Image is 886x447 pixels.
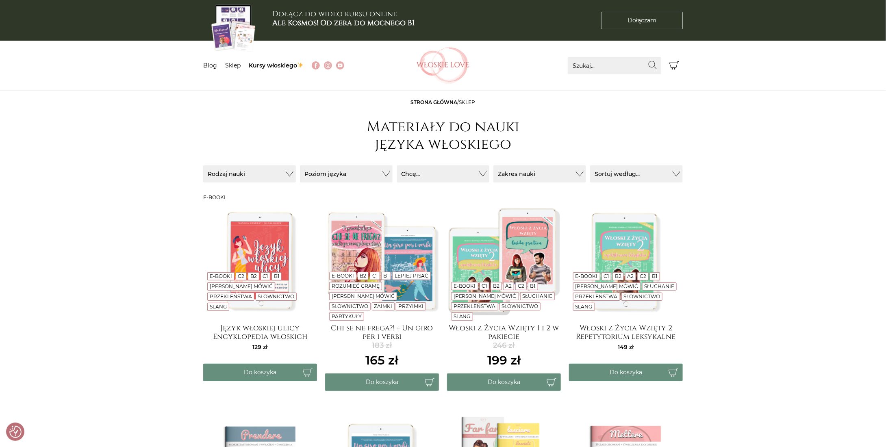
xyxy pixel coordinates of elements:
a: C2 [640,273,646,279]
a: B2 [615,273,621,279]
a: C2 [518,283,524,289]
span: 129 [253,343,268,351]
span: sklep [459,99,476,105]
button: Sortuj według... [590,165,683,182]
a: Włoski z Życia Wzięty 1 i 2 w pakiecie [447,324,561,340]
button: Preferencje co do zgód [9,426,22,438]
button: Zakres nauki [493,165,586,182]
a: Slang [575,304,593,310]
a: [PERSON_NAME] mówić [454,293,517,299]
a: Włoski z Życia Wzięty 2 Repetytorium leksykalne [569,324,683,340]
h3: E-booki [203,195,683,200]
a: [PERSON_NAME] mówić [332,293,395,299]
a: E-booki [454,283,476,289]
a: E-booki [332,273,354,279]
a: Strona główna [411,99,458,105]
a: [PERSON_NAME] mówić [210,283,273,289]
a: B1 [530,283,536,289]
a: Język włoskiej ulicy Encyklopedia włoskich wulgaryzmów [203,324,317,340]
span: Dołączam [628,16,656,25]
a: Słuchanie [644,283,674,289]
button: Do koszyka [325,373,439,391]
a: Przekleństwa [210,293,252,299]
img: Revisit consent button [9,426,22,438]
img: ✨ [298,62,303,68]
del: 183 [366,340,399,351]
a: Przekleństwa [575,293,618,299]
a: B2 [250,273,257,279]
span: / [411,99,476,105]
a: E-booki [575,273,598,279]
a: Chi se ne frega?! + Un giro per i verbi [325,324,439,340]
a: Blog [203,62,217,69]
a: B1 [652,273,658,279]
button: Koszyk [665,57,683,74]
h3: Dołącz do wideo kursu online [272,10,415,27]
button: Do koszyka [447,373,561,391]
button: Poziom języka [300,165,393,182]
button: Do koszyka [569,364,683,381]
a: C1 [263,273,268,279]
a: C2 [238,273,244,279]
a: Słownictwo [258,293,294,299]
a: B2 [493,283,499,289]
button: Chcę... [397,165,489,182]
a: Przekleństwa [454,303,496,309]
a: Słuchanie [522,293,552,299]
b: Ale Kosmos! Od zera do mocnego B1 [272,18,415,28]
h1: Materiały do nauki języka włoskiego [362,118,524,153]
button: Rodzaj nauki [203,165,296,182]
button: Do koszyka [203,364,317,381]
a: B2 [360,273,366,279]
a: Przyimki [398,303,423,309]
ins: 165 [366,351,399,369]
a: Rozumieć gramę [332,283,380,289]
span: 149 [618,343,634,351]
a: Slang [454,313,471,319]
a: Dołączam [601,12,683,29]
a: A2 [628,273,634,279]
a: C1 [604,273,609,279]
del: 246 [487,340,521,351]
a: Słownictwo [502,303,538,309]
a: Slang [210,304,227,310]
img: Włoskielove [417,47,469,84]
a: Kursy włoskiego [249,62,304,69]
a: B1 [384,273,389,279]
a: [PERSON_NAME] mówić [575,283,638,289]
a: Lepiej pisać [395,273,428,279]
a: Partykuły [332,313,362,319]
a: Sklep [225,62,241,69]
a: E-booki [210,273,232,279]
ins: 199 [487,351,521,369]
input: Szukaj... [568,57,661,74]
a: Słownictwo [623,293,660,299]
a: C1 [372,273,378,279]
a: Słownictwo [332,303,368,309]
a: A2 [506,283,512,289]
a: B1 [274,273,279,279]
a: C1 [482,283,487,289]
a: Zaimki [374,303,392,309]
